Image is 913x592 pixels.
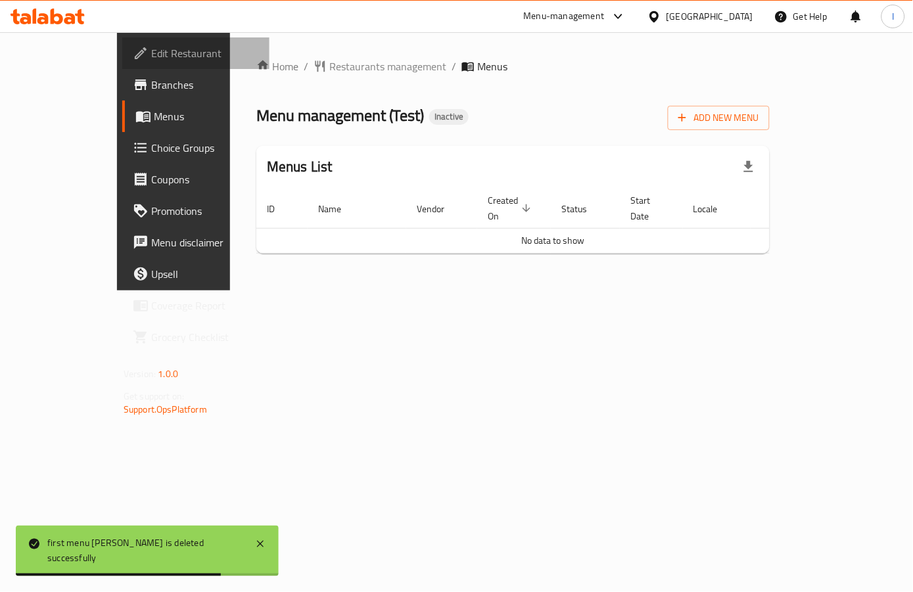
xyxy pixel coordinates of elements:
div: Export file [733,151,764,183]
li: / [304,58,308,74]
span: Coverage Report [151,298,259,313]
span: Add New Menu [678,110,759,126]
div: [GEOGRAPHIC_DATA] [667,9,753,24]
span: Promotions [151,203,259,219]
li: / [452,58,456,74]
a: Upsell [122,258,269,290]
span: Upsell [151,266,259,282]
a: Promotions [122,195,269,227]
span: Menu management ( Test ) [256,101,424,130]
a: Grocery Checklist [122,321,269,353]
span: Coupons [151,171,259,187]
span: I [892,9,894,24]
table: enhanced table [256,189,849,254]
a: Coverage Report [122,290,269,321]
a: Restaurants management [314,58,446,74]
span: Locale [693,201,735,217]
a: Menus [122,101,269,132]
span: Choice Groups [151,140,259,156]
span: Restaurants management [329,58,446,74]
div: Inactive [429,109,469,125]
span: Inactive [429,111,469,122]
div: first menu [PERSON_NAME] is deleted successfully [47,536,242,566]
span: Menu disclaimer [151,235,259,250]
a: Menu disclaimer [122,227,269,258]
span: Branches [151,77,259,93]
span: No data to show [521,232,584,249]
a: Branches [122,69,269,101]
span: Menus [154,108,259,124]
span: 1.0.0 [158,365,178,382]
span: Menus [477,58,507,74]
span: Start Date [630,193,667,224]
a: Coupons [122,164,269,195]
a: Choice Groups [122,132,269,164]
span: Vendor [417,201,461,217]
span: Get support on: [124,388,184,405]
a: Support.OpsPlatform [124,401,207,418]
span: Edit Restaurant [151,45,259,61]
nav: breadcrumb [256,58,770,74]
span: Version: [124,365,156,382]
span: Status [561,201,604,217]
span: Grocery Checklist [151,329,259,345]
span: ID [267,201,292,217]
h2: Menus List [267,157,333,177]
div: Menu-management [524,9,605,24]
button: Add New Menu [668,106,770,130]
a: Home [256,58,298,74]
span: Created On [488,193,535,224]
th: Actions [751,189,849,229]
a: Edit Restaurant [122,37,269,69]
span: Name [318,201,358,217]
